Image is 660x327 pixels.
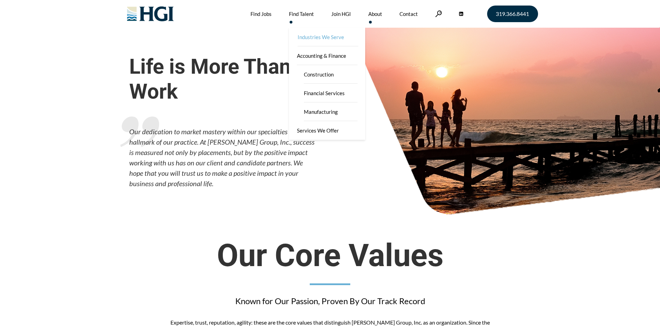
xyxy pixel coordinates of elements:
[289,121,365,140] a: Services We Offer
[296,102,365,121] a: Manufacturing
[129,126,316,189] p: Our dedication to market mastery within our specialties is the hallmark of our practice. At [PERS...
[168,295,492,307] div: Known for Our Passion, Proven By Our Track Record
[290,28,366,46] a: Industries We Serve
[435,10,442,17] a: Search
[129,54,316,104] span: Life is More Than Work
[496,11,529,17] span: 319.366.8441
[487,6,538,22] a: 319.366.8441
[296,84,365,102] a: Financial Services
[296,65,365,84] a: Construction
[289,46,365,65] a: Accounting & Finance
[168,238,492,273] span: Our Core Values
